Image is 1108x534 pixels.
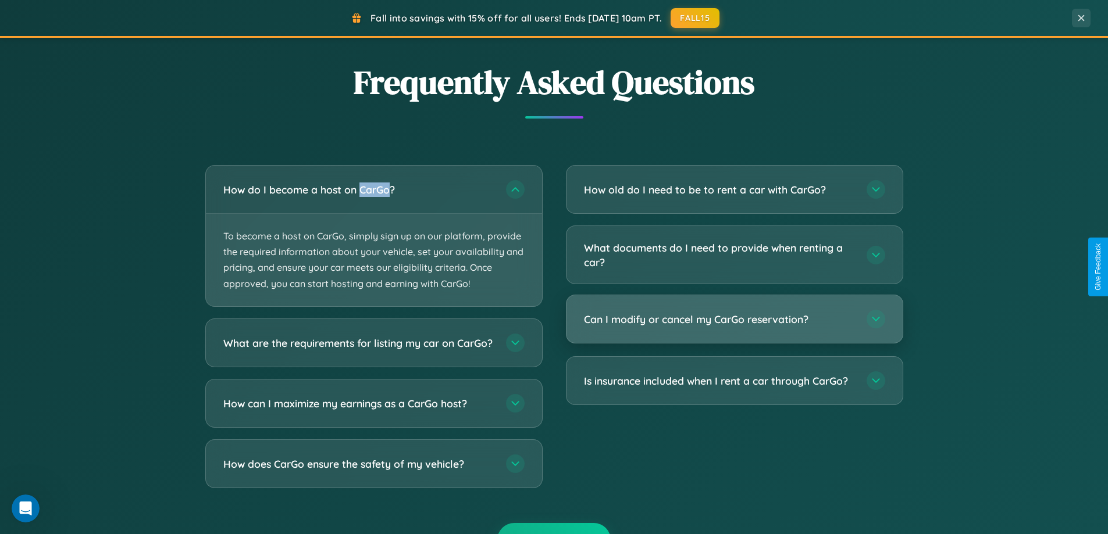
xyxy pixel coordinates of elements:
[223,396,494,410] h3: How can I maximize my earnings as a CarGo host?
[205,60,903,105] h2: Frequently Asked Questions
[584,374,855,388] h3: Is insurance included when I rent a car through CarGo?
[584,241,855,269] h3: What documents do I need to provide when renting a car?
[12,494,40,522] iframe: Intercom live chat
[584,182,855,197] h3: How old do I need to be to rent a car with CarGo?
[1094,243,1102,291] div: Give Feedback
[223,335,494,350] h3: What are the requirements for listing my car on CarGo?
[223,456,494,471] h3: How does CarGo ensure the safety of my vehicle?
[206,214,542,306] p: To become a host on CarGo, simply sign up on our platform, provide the required information about...
[223,182,494,197] h3: How do I become a host on CarGo?
[370,12,662,24] span: Fall into savings with 15% off for all users! Ends [DATE] 10am PT.
[584,312,855,327] h3: Can I modify or cancel my CarGo reservation?
[671,8,719,28] button: FALL15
